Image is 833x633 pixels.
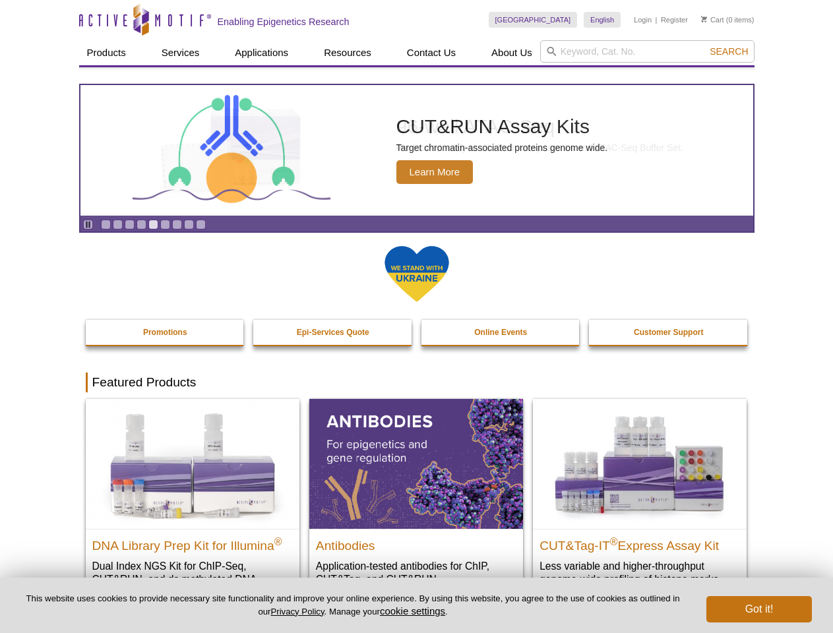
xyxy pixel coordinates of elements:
p: This website uses cookies to provide necessary site functionality and improve your online experie... [21,593,685,618]
img: Active Motif Kit photo [149,101,314,200]
a: Login [634,15,652,24]
img: DNA Library Prep Kit for Illumina [86,399,299,528]
p: Pre-loaded ready-to-use Tn5 transposomes and ATAC-Seq Buffer Set. [396,142,684,154]
strong: Customer Support [634,328,703,337]
h2: CUT&Tag-IT Express Assay Kit [540,533,740,553]
a: Go to slide 2 [113,220,123,229]
a: Go to slide 4 [137,220,146,229]
strong: Online Events [474,328,527,337]
span: Search [710,46,748,57]
a: Go to slide 8 [184,220,194,229]
button: Got it! [706,596,812,622]
img: CUT&Tag-IT® Express Assay Kit [533,399,747,528]
p: Dual Index NGS Kit for ChIP-Seq, CUT&RUN, and ds methylated DNA assays. [92,559,293,599]
li: (0 items) [701,12,755,28]
a: Go to slide 3 [125,220,135,229]
a: Customer Support [589,320,749,345]
h2: Featured Products [86,373,748,392]
h2: Antibodies [316,533,516,553]
a: Applications [227,40,296,65]
a: Contact Us [399,40,464,65]
a: CUT&Tag-IT® Express Assay Kit CUT&Tag-IT®Express Assay Kit Less variable and higher-throughput ge... [533,399,747,599]
h2: 96-well ATAC-Seq [396,117,684,136]
a: Resources [316,40,379,65]
button: cookie settings [380,605,445,617]
img: Your Cart [701,16,707,22]
a: Promotions [86,320,245,345]
article: 96-well ATAC-Seq [80,85,753,216]
sup: ® [274,535,282,547]
a: Cart [701,15,724,24]
a: About Us [483,40,540,65]
li: | [656,12,658,28]
button: Search [706,45,752,57]
h2: Enabling Epigenetics Research [218,16,350,28]
a: [GEOGRAPHIC_DATA] [489,12,578,28]
a: DNA Library Prep Kit for Illumina DNA Library Prep Kit for Illumina® Dual Index NGS Kit for ChIP-... [86,399,299,612]
a: Go to slide 7 [172,220,182,229]
span: Learn More [396,160,474,184]
a: Go to slide 6 [160,220,170,229]
img: We Stand With Ukraine [384,245,450,303]
strong: Promotions [143,328,187,337]
a: Toggle autoplay [83,220,93,229]
a: Active Motif Kit photo 96-well ATAC-Seq Pre-loaded ready-to-use Tn5 transposomes and ATAC-Seq Buf... [80,85,753,216]
img: All Antibodies [309,399,523,528]
a: Services [154,40,208,65]
a: Privacy Policy [270,607,324,617]
p: Application-tested antibodies for ChIP, CUT&Tag, and CUT&RUN. [316,559,516,586]
a: Go to slide 5 [148,220,158,229]
sup: ® [610,535,618,547]
p: Less variable and higher-throughput genome-wide profiling of histone marks​. [540,559,740,586]
h2: DNA Library Prep Kit for Illumina [92,533,293,553]
a: Epi-Services Quote [253,320,413,345]
a: Go to slide 9 [196,220,206,229]
a: Products [79,40,134,65]
strong: Epi-Services Quote [297,328,369,337]
input: Keyword, Cat. No. [540,40,755,63]
a: Go to slide 1 [101,220,111,229]
a: All Antibodies Antibodies Application-tested antibodies for ChIP, CUT&Tag, and CUT&RUN. [309,399,523,599]
a: Register [661,15,688,24]
a: Online Events [421,320,581,345]
a: English [584,12,621,28]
